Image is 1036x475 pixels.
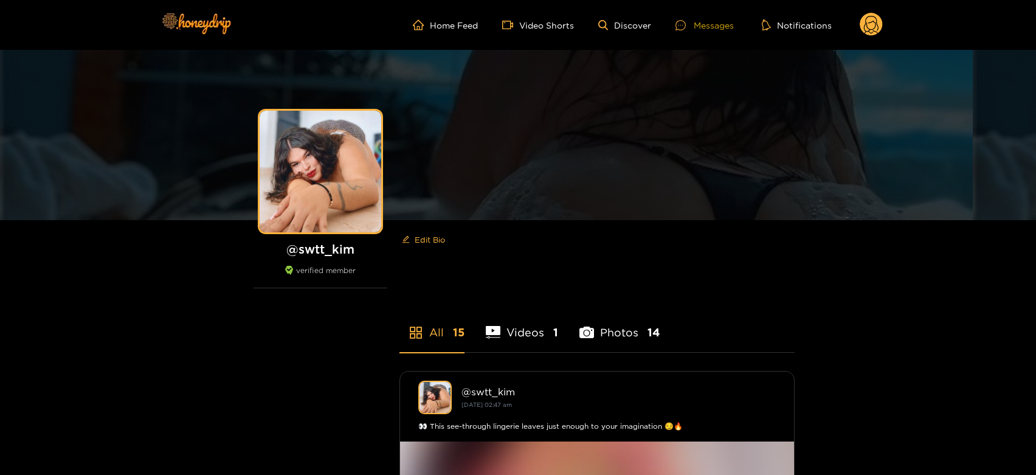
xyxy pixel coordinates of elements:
span: 1 [553,325,558,340]
li: Photos [579,297,660,352]
a: Home Feed [413,19,478,30]
span: Edit Bio [415,234,445,246]
span: appstore [409,325,423,340]
img: swtt_kim [418,381,452,414]
span: home [413,19,430,30]
small: [DATE] 02:47 am [461,401,512,408]
div: verified member [254,266,387,288]
a: Video Shorts [502,19,574,30]
button: Notifications [758,19,835,31]
h1: @ swtt_kim [254,241,387,257]
span: video-camera [502,19,519,30]
div: 👀 This see-through lingerie leaves just enough to your imagination 😏🔥 [418,420,776,432]
a: Discover [598,20,651,30]
button: editEdit Bio [399,230,447,249]
div: @ swtt_kim [461,386,776,397]
li: Videos [486,297,558,352]
span: edit [402,235,410,244]
span: 15 [453,325,464,340]
li: All [399,297,464,352]
div: Messages [675,18,734,32]
span: 14 [647,325,660,340]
